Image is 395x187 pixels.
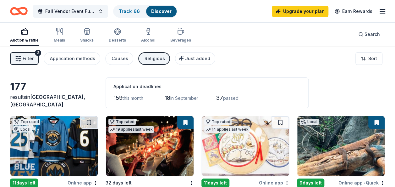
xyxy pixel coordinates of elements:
img: Image for Cleveland Monsters [10,116,98,176]
div: Application methods [50,55,95,62]
div: Application deadlines [113,83,301,90]
div: Snacks [80,38,94,43]
div: 3 [35,50,41,56]
span: Sort [368,55,377,62]
div: 32 days left [106,179,132,187]
button: Meals [54,25,65,46]
div: 19 applies last week [108,126,154,133]
span: Filter [23,55,34,62]
div: Top rated [204,119,232,125]
a: Upgrade your plan [272,6,328,17]
div: Local [300,119,319,125]
button: Religious [138,52,170,65]
span: 18 [165,94,170,101]
span: 37 [216,94,223,101]
img: Image for Oriental Trading [202,116,289,176]
span: passed [223,95,239,101]
button: Sort [355,52,382,65]
button: Snacks [80,25,94,46]
div: Meals [54,38,65,43]
span: in September [170,95,198,101]
div: Auction & raffle [10,38,39,43]
span: in [10,94,85,108]
button: Track· 66Discover [113,5,177,18]
a: Earn Rewards [331,6,376,17]
img: Image for CookinGenie [106,116,193,176]
span: Just added [185,56,210,61]
span: this month [123,95,143,101]
button: Auction & raffle [10,25,39,46]
div: Beverages [170,38,191,43]
div: Online app Quick [338,179,385,187]
div: Alcohol [141,38,155,43]
button: Just added [175,52,215,65]
div: Desserts [109,38,126,43]
button: Application methods [44,52,100,65]
div: Top rated [13,119,40,125]
button: Desserts [109,25,126,46]
span: [GEOGRAPHIC_DATA], [GEOGRAPHIC_DATA] [10,94,85,108]
button: Fall Vendor Event Fundraiser [33,5,108,18]
img: Image for Cincinnati Zoo & Botanical Garden [297,116,385,176]
span: Search [365,31,380,38]
span: 159 [113,94,123,101]
div: Local [13,126,32,133]
button: Filter3 [10,52,39,65]
button: Alcohol [141,25,155,46]
button: Causes [105,52,133,65]
div: Religious [145,55,165,62]
div: 177 [10,81,98,93]
div: Online app [68,179,98,187]
div: 14 applies last week [204,126,250,133]
span: • [364,180,365,185]
a: Home [10,4,28,19]
div: results [10,93,98,108]
div: Causes [112,55,128,62]
div: Online app [259,179,289,187]
a: Track· 66 [119,8,140,14]
button: Beverages [170,25,191,46]
button: Search [353,28,385,41]
a: Discover [151,8,172,14]
div: Top rated [108,119,136,125]
span: Fall Vendor Event Fundraiser [45,8,96,15]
